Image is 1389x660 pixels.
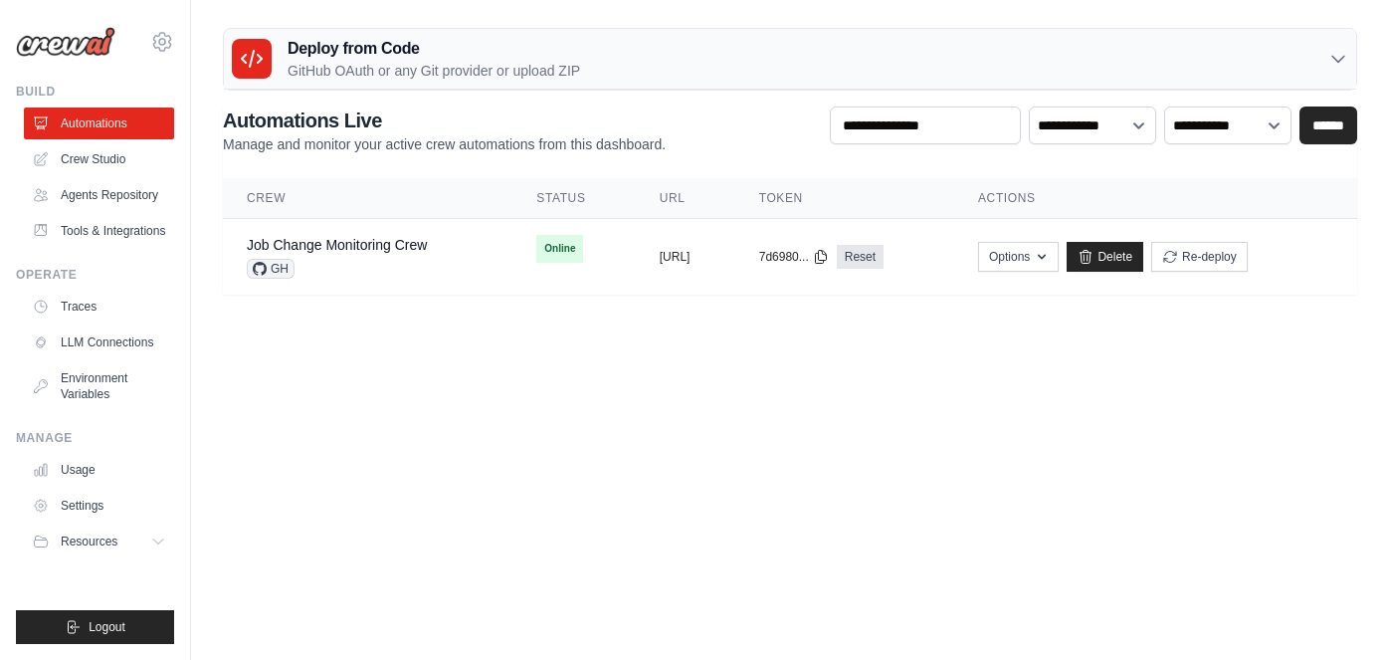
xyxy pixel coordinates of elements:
a: LLM Connections [24,327,174,358]
a: Automations [24,108,174,139]
th: Status [512,178,635,219]
th: Token [735,178,954,219]
span: Logout [89,619,125,635]
div: Operate [16,267,174,283]
th: Actions [954,178,1357,219]
button: Resources [24,526,174,557]
a: Crew Studio [24,143,174,175]
span: GH [247,259,295,279]
span: Online [536,235,583,263]
a: Delete [1067,242,1143,272]
a: Settings [24,490,174,522]
button: 7d6980... [759,249,829,265]
button: Re-deploy [1151,242,1248,272]
a: Environment Variables [24,362,174,410]
h3: Deploy from Code [288,37,580,61]
th: Crew [223,178,512,219]
button: Options [978,242,1059,272]
a: Tools & Integrations [24,215,174,247]
div: Manage [16,430,174,446]
th: URL [636,178,735,219]
a: Reset [837,245,884,269]
a: Traces [24,291,174,323]
img: Logo [16,27,115,57]
h2: Automations Live [223,107,666,134]
button: Logout [16,610,174,644]
p: Manage and monitor your active crew automations from this dashboard. [223,134,666,154]
span: Resources [61,534,117,550]
a: Usage [24,454,174,486]
div: Build [16,84,174,100]
a: Job Change Monitoring Crew [247,237,427,253]
p: GitHub OAuth or any Git provider or upload ZIP [288,61,580,81]
a: Agents Repository [24,179,174,211]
